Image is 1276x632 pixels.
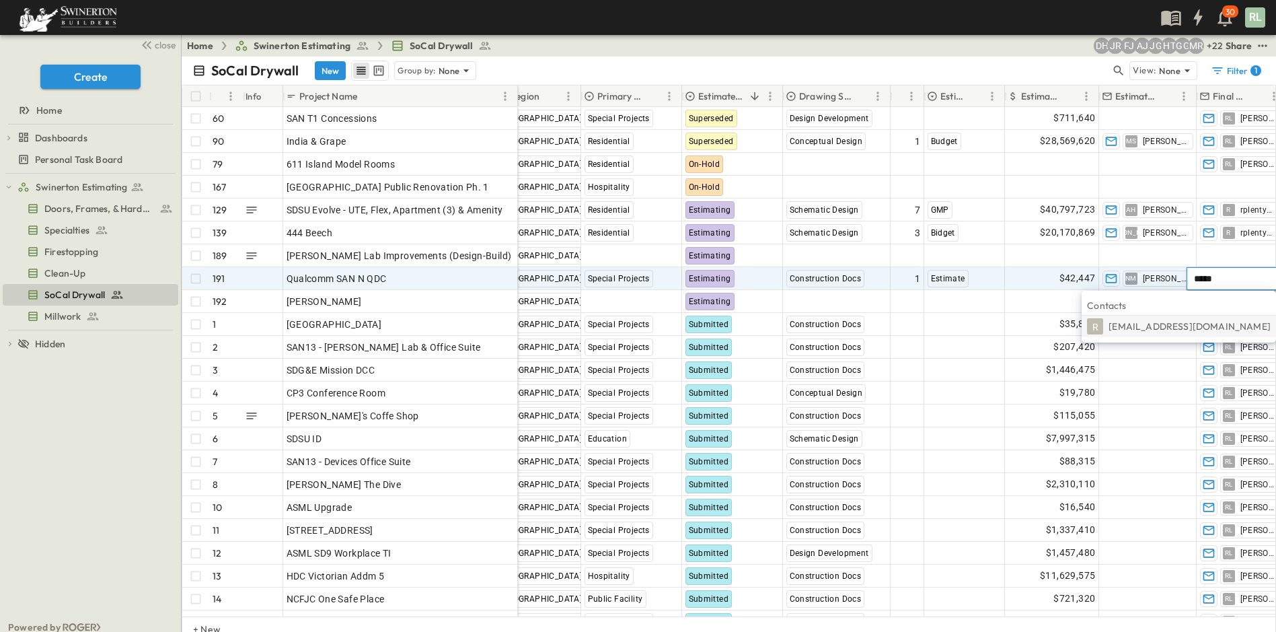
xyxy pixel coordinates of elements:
span: Swinerton Estimating [36,180,127,194]
p: 189 [213,249,227,262]
a: Clean-Up [3,264,176,283]
span: Submitted [689,365,729,375]
span: Submitted [689,457,729,466]
p: 192 [213,295,227,308]
span: $1,337,410 [1046,522,1096,538]
span: RL [1225,553,1233,553]
p: Estimate Amount [1021,90,1061,103]
span: Special Projects [588,320,650,329]
span: SAN T1 Concessions [287,112,377,125]
p: Region [510,90,539,103]
p: 15 [213,615,221,629]
span: Firestopping [44,245,98,258]
span: [GEOGRAPHIC_DATA] [500,137,583,146]
div: Meghana Raj (meghana.raj@swinerton.com) [1188,38,1204,54]
div: Anthony Jimenez (anthony.jimenez@swinerton.com) [1134,38,1150,54]
span: $677,720 [1053,614,1095,629]
span: RL [1225,415,1233,416]
span: Residential [588,205,630,215]
button: Sort [542,89,557,104]
p: None [439,64,460,77]
span: ASML Upgrade [287,501,352,514]
span: Estimating [689,205,731,215]
a: Swinerton Estimating [235,39,369,52]
span: Estimating [689,274,731,283]
span: [GEOGRAPHIC_DATA] [500,343,583,352]
button: Menu [762,88,778,104]
span: Design Development [790,549,869,558]
div: Daryll Hayward (daryll.hayward@swinerton.com) [1094,38,1110,54]
span: [GEOGRAPHIC_DATA] [500,114,583,123]
p: 13 [213,569,221,583]
span: $711,640 [1053,110,1095,126]
span: [EMAIL_ADDRESS][DOMAIN_NAME] [1109,320,1271,332]
span: $721,320 [1053,591,1095,606]
span: Residential [588,160,630,169]
span: R [1092,326,1098,327]
div: Francisco J. Sanchez (frsanchez@swinerton.com) [1121,38,1137,54]
span: Construction Docs [790,411,862,421]
span: Hidden [35,337,65,351]
p: 3 [213,363,218,377]
span: [GEOGRAPHIC_DATA] [500,205,583,215]
p: 7 [213,455,217,468]
a: Specialties [3,221,176,240]
span: Submitted [689,571,729,581]
button: Sort [360,89,375,104]
button: Sort [969,89,984,104]
span: Residential [588,137,630,146]
span: Special Projects [588,114,650,123]
span: $11,629,575 [1040,568,1095,584]
a: Personal Task Board [3,150,176,169]
p: 167 [213,180,227,194]
div: Specialtiestest [3,219,178,241]
div: Doors, Frames, & Hardwaretest [3,198,178,219]
div: Firestoppingtest [3,241,178,262]
span: SDG&E Mission Skills Training [287,615,417,629]
h6: 1 [1254,65,1257,76]
span: Superseded [689,137,734,146]
span: Qualcomm SAN N QDC [287,272,387,285]
p: 5 [213,409,218,423]
span: Budget [931,137,958,146]
span: HDC Victorian Addm 5 [287,569,385,583]
p: None [1159,64,1180,77]
span: [PERSON_NAME]'s Coffe Shop [287,409,419,423]
span: $19,780 [1059,385,1096,400]
p: View: [1133,63,1156,78]
span: Dashboards [35,131,87,145]
span: Special Projects [588,365,650,375]
button: Sort [855,89,870,104]
span: Swinerton Estimating [254,39,350,52]
span: Residential [588,228,630,238]
span: $2,310,110 [1046,477,1096,492]
div: Jorge Garcia (jorgarcia@swinerton.com) [1148,38,1164,54]
p: 139 [213,226,227,240]
span: Conceptual Design [790,137,863,146]
span: Superseded [689,114,734,123]
p: Estimate Type [940,90,967,103]
span: Submitted [689,594,729,604]
span: Submitted [689,434,729,444]
span: $28,569,620 [1040,133,1095,149]
p: Contacts [1087,299,1271,312]
p: 2 [213,341,218,354]
span: RL [1225,530,1233,530]
button: Menu [984,88,1000,104]
span: [GEOGRAPHIC_DATA] [500,549,583,558]
span: $207,420 [1053,339,1095,355]
a: SoCal Drywall [391,39,492,52]
span: [GEOGRAPHIC_DATA] [500,160,583,169]
span: [PERSON_NAME] The Dive [287,478,402,491]
span: Specialties [44,223,89,237]
p: 90 [213,135,224,148]
span: Construction Docs [790,343,862,352]
p: SoCal Drywall [211,61,299,80]
span: NCFJC One Safe Place [287,592,385,606]
span: $35,880 [1059,316,1096,332]
p: Primary Market [597,90,644,103]
span: [GEOGRAPHIC_DATA] [287,318,382,331]
span: Submitted [689,480,729,489]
